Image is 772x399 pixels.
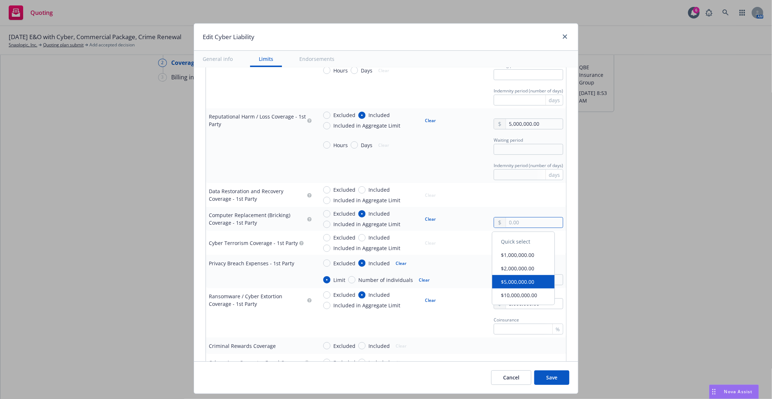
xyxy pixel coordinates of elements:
[333,122,400,129] span: Included in Aggregate Limit
[368,210,390,217] span: Included
[709,385,759,399] button: Nova Assist
[333,220,400,228] span: Included in Aggregate Limit
[333,111,355,119] span: Excluded
[333,244,400,252] span: Included in Aggregate Limit
[549,96,560,104] span: days
[333,210,355,217] span: Excluded
[348,276,355,283] input: Number of individuals
[358,112,366,119] input: Included
[323,234,330,241] input: Excluded
[414,275,434,285] button: Clear
[323,197,330,204] input: Included in Aggregate Limit
[323,342,330,349] input: Excluded
[494,162,563,169] span: Indemnity period (number of days)
[492,275,554,288] button: $5,000,000.00
[492,248,554,262] button: $1,000,000.00
[492,288,554,302] button: $10,000,000.00
[494,137,523,143] span: Waiting period
[250,51,282,67] button: Limits
[361,67,372,74] span: Days
[391,258,411,268] button: Clear
[358,276,413,284] span: Number of individuals
[209,292,306,308] div: Ransomware / Cyber Extortion Coverage - 1st Party
[209,359,303,366] div: Cybercrime: Computer Fraud Coverage
[333,196,400,204] span: Included in Aggregate Limit
[209,239,298,247] div: Cyber Terrorism Coverage - 1st Party
[209,342,276,350] div: Criminal Rewards Coverage
[368,234,390,241] span: Included
[709,385,718,399] div: Drag to move
[203,32,254,42] h1: Edit Cyber Liability
[506,119,563,129] input: 0.00
[358,291,366,299] input: Included
[209,187,306,203] div: Data Restoration and Recovery Coverage - 1st Party
[209,259,294,267] div: Privacy Breach Expenses - 1st Party
[556,325,560,333] span: %
[333,302,400,309] span: Included in Aggregate Limit
[358,342,366,349] input: Included
[368,186,390,194] span: Included
[494,88,563,94] span: Indemnity period (number of days)
[333,259,355,267] span: Excluded
[358,210,366,217] input: Included
[368,342,390,350] span: Included
[351,67,358,74] input: Days
[358,186,366,194] input: Included
[421,214,440,224] button: Clear
[561,32,569,41] a: close
[421,295,440,305] button: Clear
[323,122,330,129] input: Included in Aggregate Limit
[333,359,355,366] span: Excluded
[323,210,330,217] input: Excluded
[323,291,330,299] input: Excluded
[209,113,306,128] div: Reputational Harm / Loss Coverage - 1st Party
[323,259,330,267] input: Excluded
[368,291,390,299] span: Included
[323,112,330,119] input: Excluded
[368,111,390,119] span: Included
[323,245,330,252] input: Included in Aggregate Limit
[323,67,330,74] input: Hours
[323,141,330,149] input: Hours
[291,51,343,67] button: Endorsements
[194,51,241,67] button: General info
[209,211,306,226] div: Computer Replacement (Bricking) Coverage - 1st Party
[333,234,355,241] span: Excluded
[333,291,355,299] span: Excluded
[358,259,366,267] input: Included
[323,302,330,309] input: Included in Aggregate Limit
[333,276,345,284] span: Limit
[368,359,390,366] span: Included
[491,370,531,385] button: Cancel
[351,141,358,149] input: Days
[494,317,519,323] span: Coinsurance
[323,221,330,228] input: Included in Aggregate Limit
[506,217,563,228] input: 0.00
[333,67,348,74] span: Hours
[323,359,330,366] input: Excluded
[724,388,753,395] span: Nova Assist
[358,359,366,366] input: Included
[368,259,390,267] span: Included
[361,141,372,149] span: Days
[358,234,366,241] input: Included
[323,186,330,194] input: Excluded
[421,115,440,125] button: Clear
[534,370,569,385] button: Save
[333,342,355,350] span: Excluded
[492,235,554,248] div: Quick select
[323,276,330,283] input: Limit
[333,186,355,194] span: Excluded
[492,262,554,275] button: $2,000,000.00
[549,171,560,179] span: days
[333,141,348,149] span: Hours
